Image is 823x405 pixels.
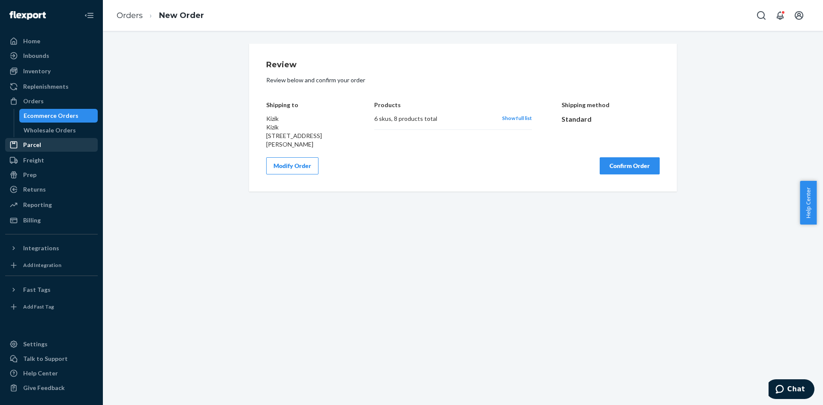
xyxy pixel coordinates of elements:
div: Wholesale Orders [24,126,76,135]
a: Billing [5,213,98,227]
h4: Shipping to [266,102,345,108]
a: Add Integration [5,258,98,272]
div: Returns [23,185,46,194]
div: Add Integration [23,261,61,269]
div: Fast Tags [23,285,51,294]
div: Give Feedback [23,384,65,392]
span: Kizik Kizik [STREET_ADDRESS][PERSON_NAME] [266,115,322,148]
div: Standard [562,114,660,124]
a: Home [5,34,98,48]
img: Flexport logo [9,11,46,20]
div: Inventory [23,67,51,75]
button: Fast Tags [5,283,98,297]
a: Orders [5,94,98,108]
button: Open account menu [790,7,808,24]
div: Billing [23,216,41,225]
span: Show full list [502,115,532,121]
a: Replenishments [5,80,98,93]
a: Ecommerce Orders [19,109,98,123]
iframe: Opens a widget where you can chat to one of our agents [769,379,814,401]
a: Reporting [5,198,98,212]
div: Prep [23,171,36,179]
div: Replenishments [23,82,69,91]
div: Ecommerce Orders [24,111,78,120]
button: Talk to Support [5,352,98,366]
a: Settings [5,337,98,351]
button: Integrations [5,241,98,255]
a: Inbounds [5,49,98,63]
button: Give Feedback [5,381,98,395]
div: Add Fast Tag [23,303,54,310]
a: Add Fast Tag [5,300,98,314]
a: Returns [5,183,98,196]
a: Freight [5,153,98,167]
div: Talk to Support [23,354,68,363]
button: Open Search Box [753,7,770,24]
a: Wholesale Orders [19,123,98,137]
div: Parcel [23,141,41,149]
button: Open notifications [772,7,789,24]
div: Reporting [23,201,52,209]
a: Prep [5,168,98,182]
h4: Products [374,102,532,108]
p: Review below and confirm your order [266,76,660,84]
div: Inbounds [23,51,49,60]
a: Inventory [5,64,98,78]
div: Settings [23,340,48,348]
div: Orders [23,97,44,105]
h4: Shipping method [562,102,660,108]
h1: Review [266,61,660,69]
button: Help Center [800,181,817,225]
a: New Order [159,11,204,20]
div: Help Center [23,369,58,378]
div: 6 skus , 8 products total [374,114,493,123]
button: Close Navigation [81,7,98,24]
div: Home [23,37,40,45]
ol: breadcrumbs [110,3,211,28]
a: Orders [117,11,143,20]
button: Modify Order [266,157,318,174]
button: Confirm Order [600,157,660,174]
div: Integrations [23,244,59,252]
a: Parcel [5,138,98,152]
div: Freight [23,156,44,165]
a: Help Center [5,366,98,380]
